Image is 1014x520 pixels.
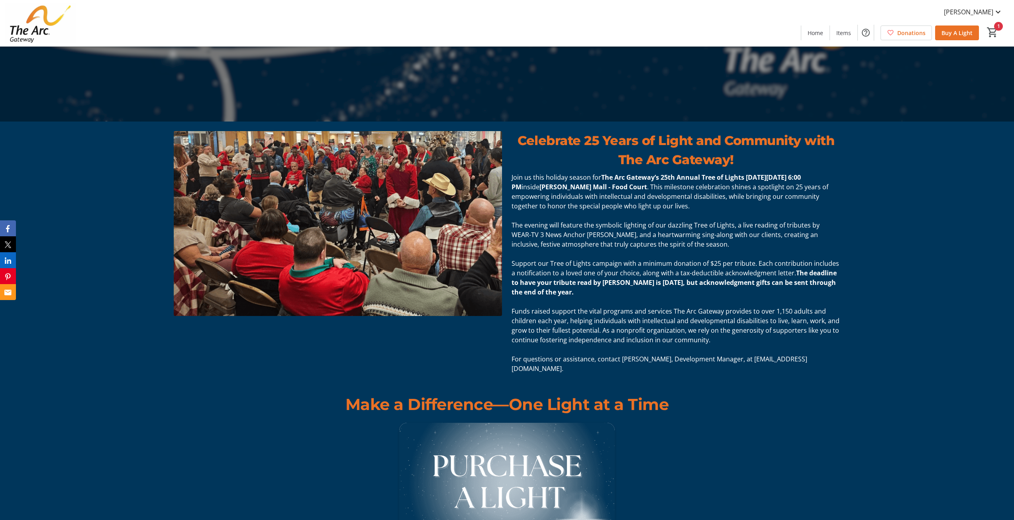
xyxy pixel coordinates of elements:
[512,355,807,373] span: For questions or assistance, contact [PERSON_NAME], Development Manager, at [EMAIL_ADDRESS][DOMAI...
[830,26,857,40] a: Items
[801,26,830,40] a: Home
[512,259,839,277] span: Support our Tree of Lights campaign with a minimum donation of $25 per tribute. Each contribution...
[512,173,601,182] span: Join us this holiday season for
[897,29,926,37] span: Donations
[174,131,502,316] img: undefined
[512,307,839,344] span: Funds raised support the vital programs and services The Arc Gateway provides to over 1,150 adult...
[539,182,647,191] strong: [PERSON_NAME] Mall - Food Court
[858,25,874,41] button: Help
[512,269,837,296] strong: The deadline to have your tribute read by [PERSON_NAME] is [DATE], but acknowledgment gifts can b...
[808,29,823,37] span: Home
[512,182,828,210] span: . This milestone celebration shines a spotlight on 25 years of empowering individuals with intell...
[512,173,801,191] strong: The Arc Gateway’s 25th Annual Tree of Lights [DATE][DATE] 6:00 PM
[522,182,539,191] span: inside
[935,26,979,40] a: Buy A Light
[938,6,1009,18] button: [PERSON_NAME]
[941,29,973,37] span: Buy A Light
[512,221,820,249] span: The evening will feature the symbolic lighting of our dazzling Tree of Lights, a live reading of ...
[518,133,834,167] strong: Celebrate 25 Years of Light and Community with The Arc Gateway!
[345,394,669,414] span: Make a Difference—One Light at a Time
[985,25,1000,39] button: Cart
[836,29,851,37] span: Items
[881,26,932,40] a: Donations
[5,3,76,43] img: The Arc Gateway 's Logo
[944,7,993,17] span: [PERSON_NAME]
